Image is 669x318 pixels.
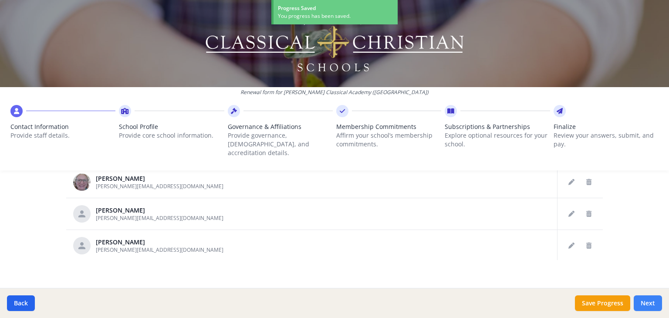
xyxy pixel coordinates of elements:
div: [PERSON_NAME] [96,174,223,183]
div: [PERSON_NAME] [96,238,223,247]
button: Delete staff [582,239,596,253]
button: Next [634,295,662,311]
div: Progress Saved [278,4,393,12]
button: Edit staff [564,239,578,253]
span: School Profile [119,122,224,131]
button: Delete staff [582,207,596,221]
div: You progress has been saved. [278,12,393,20]
div: [PERSON_NAME] [96,206,223,215]
p: Provide governance, [DEMOGRAPHIC_DATA], and accreditation details. [228,131,333,157]
button: Delete staff [582,175,596,189]
p: Provide staff details. [10,131,115,140]
span: Finalize [554,122,659,131]
p: Review your answers, submit, and pay. [554,131,659,149]
span: Membership Commitments [336,122,441,131]
button: Edit staff [564,175,578,189]
span: [PERSON_NAME][EMAIL_ADDRESS][DOMAIN_NAME] [96,183,223,190]
p: Explore optional resources for your school. [445,131,550,149]
p: Affirm your school’s membership commitments. [336,131,441,149]
button: Save Progress [575,295,630,311]
button: Back [7,295,35,311]
button: Edit staff [564,207,578,221]
span: [PERSON_NAME][EMAIL_ADDRESS][DOMAIN_NAME] [96,214,223,222]
span: Contact Information [10,122,115,131]
span: [PERSON_NAME][EMAIL_ADDRESS][DOMAIN_NAME] [96,246,223,254]
p: Provide core school information. [119,131,224,140]
span: Governance & Affiliations [228,122,333,131]
img: Logo [204,13,465,74]
span: Subscriptions & Partnerships [445,122,550,131]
